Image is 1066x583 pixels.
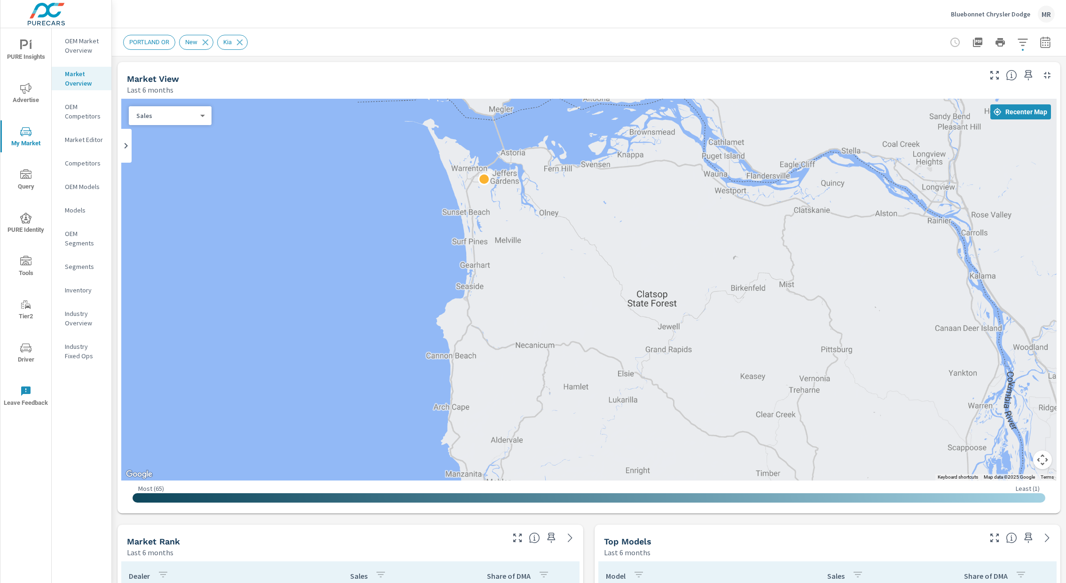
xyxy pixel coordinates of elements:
[987,68,1002,83] button: Make Fullscreen
[65,229,104,248] p: OEM Segments
[604,547,651,558] p: Last 6 months
[3,126,48,149] span: My Market
[0,28,51,418] div: nav menu
[127,536,180,546] h5: Market Rank
[544,530,559,545] span: Save this to your personalized report
[984,474,1035,480] span: Map data ©2025 Google
[827,571,845,581] p: Sales
[968,33,987,52] button: "Export Report to PDF"
[987,530,1002,545] button: Make Fullscreen
[129,111,204,120] div: Sales
[951,10,1030,18] p: Bluebonnet Chrysler Dodge
[563,530,578,545] a: See more details in report
[179,35,213,50] div: New
[964,571,1008,581] p: Share of DMA
[52,133,111,147] div: Market Editor
[991,33,1010,52] button: Print Report
[604,536,651,546] h5: Top Models
[65,262,104,271] p: Segments
[529,532,540,544] span: Market Rank shows you how dealerships rank, in terms of sales, against other dealerships nationwi...
[136,111,196,120] p: Sales
[127,84,173,95] p: Last 6 months
[3,299,48,322] span: Tier2
[65,158,104,168] p: Competitors
[3,83,48,106] span: Advertise
[138,484,164,493] p: Most ( 65 )
[3,213,48,236] span: PURE Identity
[990,104,1051,119] button: Recenter Map
[52,227,111,250] div: OEM Segments
[1006,532,1017,544] span: Find the biggest opportunities within your model lineup nationwide. [Source: Market registration ...
[52,283,111,297] div: Inventory
[52,260,111,274] div: Segments
[65,285,104,295] p: Inventory
[127,74,179,84] h5: Market View
[1006,70,1017,81] span: Understand by postal code where vehicles are selling. [Source: Market registration data from thir...
[65,309,104,328] p: Industry Overview
[510,530,525,545] button: Make Fullscreen
[65,205,104,215] p: Models
[938,474,978,481] button: Keyboard shortcuts
[487,571,531,581] p: Share of DMA
[1036,33,1055,52] button: Select Date Range
[3,256,48,279] span: Tools
[124,468,155,481] img: Google
[52,34,111,57] div: OEM Market Overview
[350,571,368,581] p: Sales
[65,135,104,144] p: Market Editor
[1021,68,1036,83] span: Save this to your personalized report
[180,39,203,46] span: New
[65,69,104,88] p: Market Overview
[218,39,237,46] span: Kia
[52,203,111,217] div: Models
[3,169,48,192] span: Query
[3,39,48,63] span: PURE Insights
[52,307,111,330] div: Industry Overview
[1021,530,1036,545] span: Save this to your personalized report
[1038,6,1055,23] div: MR
[65,102,104,121] p: OEM Competitors
[1040,530,1055,545] a: See more details in report
[129,571,150,581] p: Dealer
[65,36,104,55] p: OEM Market Overview
[52,100,111,123] div: OEM Competitors
[1040,68,1055,83] button: Minimize Widget
[217,35,248,50] div: Kia
[1013,33,1032,52] button: Apply Filters
[3,386,48,409] span: Leave Feedback
[52,67,111,90] div: Market Overview
[1033,450,1052,469] button: Map camera controls
[3,342,48,365] span: Driver
[1041,474,1054,480] a: Terms (opens in new tab)
[65,342,104,361] p: Industry Fixed Ops
[52,156,111,170] div: Competitors
[65,182,104,191] p: OEM Models
[994,108,1047,116] span: Recenter Map
[124,39,175,46] span: PORTLAND OR
[606,571,626,581] p: Model
[127,547,173,558] p: Last 6 months
[1016,484,1040,493] p: Least ( 1 )
[52,339,111,363] div: Industry Fixed Ops
[124,468,155,481] a: Open this area in Google Maps (opens a new window)
[52,180,111,194] div: OEM Models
